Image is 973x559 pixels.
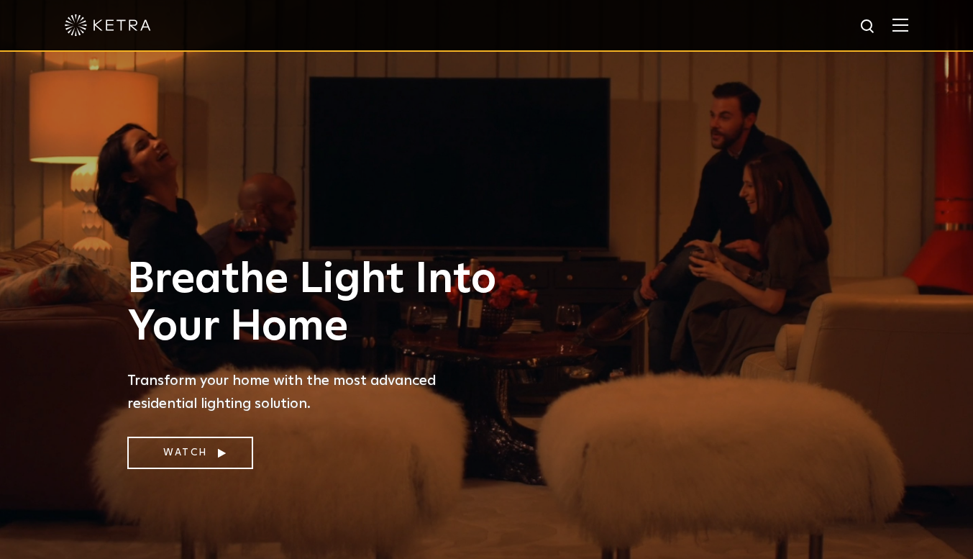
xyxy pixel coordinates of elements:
img: search icon [859,18,877,36]
h1: Breathe Light Into Your Home [127,256,508,351]
img: Hamburger%20Nav.svg [892,18,908,32]
p: Transform your home with the most advanced residential lighting solution. [127,369,508,415]
img: ketra-logo-2019-white [65,14,151,36]
a: Watch [127,437,253,469]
